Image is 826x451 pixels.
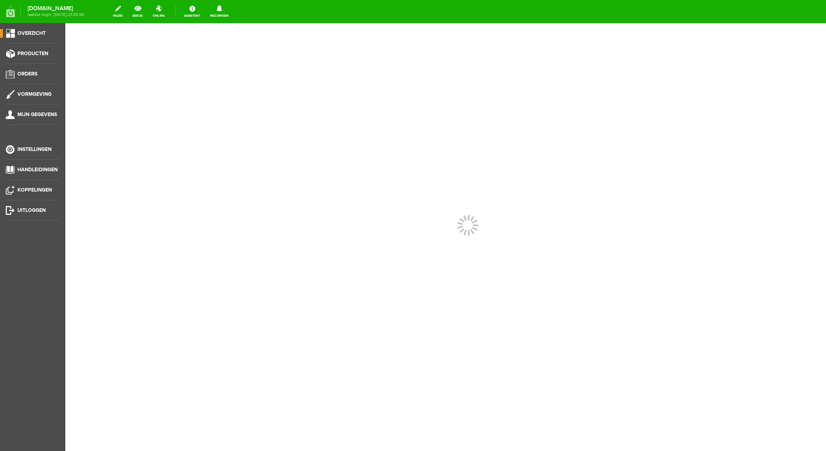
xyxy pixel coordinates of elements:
span: Uitloggen [17,207,46,213]
a: bekijk [128,4,147,20]
span: Mijn gegevens [17,111,57,118]
span: Koppelingen [17,187,52,193]
strong: [DOMAIN_NAME] [28,7,84,11]
span: Handleidingen [17,167,58,173]
span: Overzicht [17,30,46,36]
a: Assistent [180,4,205,20]
span: Producten [17,50,48,57]
span: Orders [17,71,37,77]
a: Meldingen [206,4,233,20]
span: Instellingen [17,146,52,152]
a: wijzig [109,4,127,20]
span: Vormgeving [17,91,52,97]
a: online [148,4,169,20]
span: laatste login: [DATE] 21:03:50 [28,13,84,17]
